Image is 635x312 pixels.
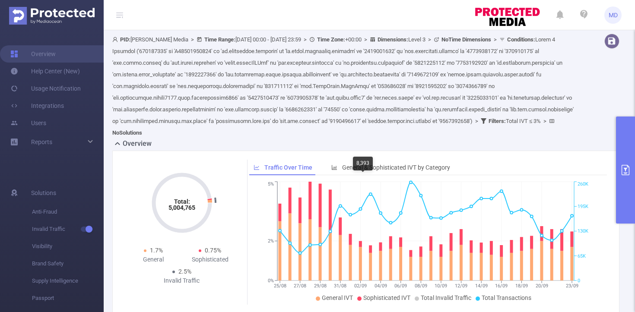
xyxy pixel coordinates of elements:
span: Invalid Traffic [32,221,104,238]
span: > [362,36,370,43]
tspan: 29/08 [314,283,327,289]
span: Sophisticated IVT [363,294,410,301]
tspan: 16/09 [495,283,508,289]
a: Integrations [10,97,64,114]
tspan: 08/09 [415,283,427,289]
h2: Overview [123,139,152,149]
tspan: 10/09 [435,283,447,289]
tspan: 14/09 [475,283,488,289]
img: Protected Media [9,7,95,25]
tspan: 130K [578,229,588,234]
span: > [473,118,481,124]
span: > [425,36,434,43]
tspan: 02/09 [354,283,367,289]
tspan: 04/09 [375,283,387,289]
span: MD [609,6,618,24]
tspan: 195K [578,204,588,209]
tspan: 260K [578,182,588,187]
b: PID: [120,36,130,43]
span: 0.75% [205,247,221,254]
span: Anti-Fraud [32,203,104,221]
tspan: 23/09 [566,283,578,289]
tspan: 5,004,765 [168,204,195,211]
tspan: 5% [268,182,274,187]
tspan: 27/08 [294,283,306,289]
tspan: 12/09 [455,283,467,289]
span: [PERSON_NAME] Media [DATE] 00:00 - [DATE] 23:59 +00:00 [112,36,574,136]
b: Dimensions : [378,36,408,43]
tspan: 0% [268,278,274,284]
tspan: 18/09 [515,283,528,289]
b: No Solutions [112,129,142,136]
tspan: 2% [268,239,274,244]
tspan: 20/09 [536,283,548,289]
span: Visibility [32,238,104,255]
span: 1.7% [150,247,163,254]
span: General IVT [322,294,353,301]
i: icon: bar-chart [331,164,337,170]
span: Supply Intelligence [32,272,104,290]
div: General [125,255,182,264]
tspan: 25/08 [274,283,286,289]
b: Time Zone: [317,36,345,43]
span: Level 3 [378,36,425,43]
tspan: 31/08 [334,283,346,289]
a: Reports [31,133,52,151]
div: Invalid Traffic [153,276,210,285]
span: Traffic Over Time [264,164,312,171]
a: Usage Notification [10,80,81,97]
span: > [491,36,499,43]
span: > [541,118,549,124]
b: Conditions : [507,36,535,43]
span: Passport [32,290,104,307]
span: > [188,36,197,43]
i: icon: user [112,37,120,42]
b: No Time Dimensions [441,36,491,43]
span: > [301,36,309,43]
span: Solutions [31,184,56,202]
i: icon: line-chart [254,164,260,170]
span: Reports [31,139,52,145]
div: Sophisticated [182,255,239,264]
tspan: 65K [578,253,586,259]
span: Total IVT ≤ 3% [489,118,541,124]
span: Total Invalid Traffic [421,294,471,301]
span: General & Sophisticated IVT by Category [342,164,450,171]
tspan: 0 [578,278,580,284]
div: 8,393 [353,157,373,170]
tspan: Total: [174,198,190,205]
tspan: 06/09 [394,283,407,289]
b: Filters : [489,118,506,124]
span: Brand Safety [32,255,104,272]
span: 2.5% [178,268,191,275]
a: Overview [10,45,56,63]
b: Time Range: [204,36,235,43]
span: Total Transactions [482,294,531,301]
a: Users [10,114,46,132]
a: Help Center (New) [10,63,80,80]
